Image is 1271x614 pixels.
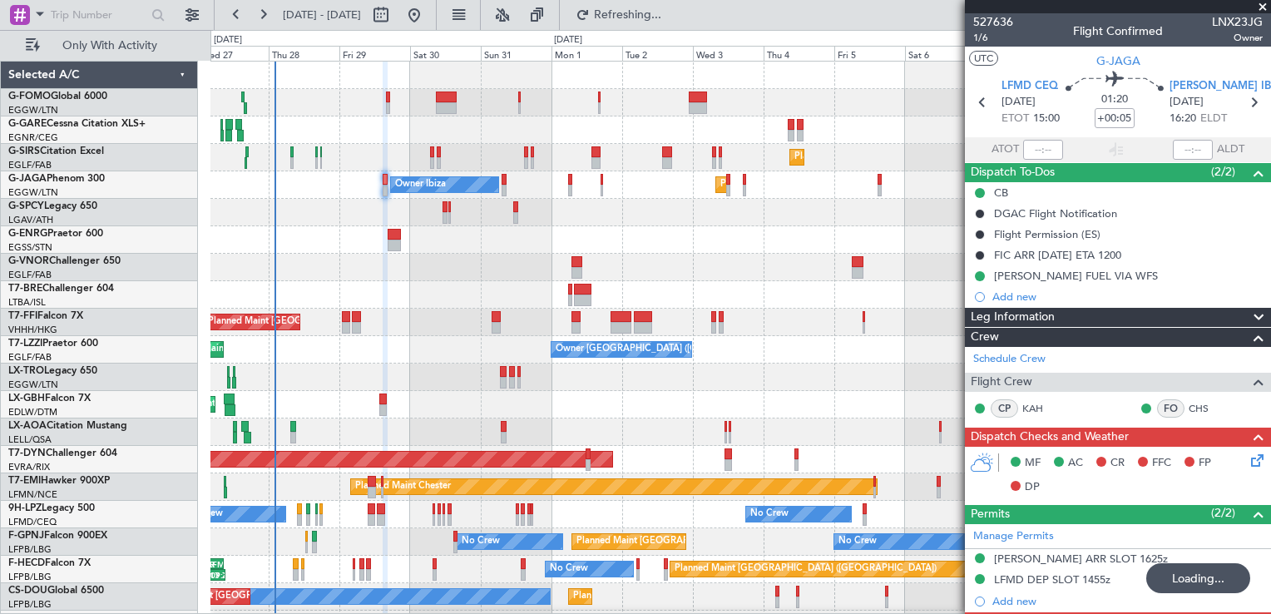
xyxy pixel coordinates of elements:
[8,558,91,568] a: F-HECDFalcon 7X
[973,13,1013,31] span: 527636
[994,269,1158,283] div: [PERSON_NAME] FUEL VIA WFS
[8,516,57,528] a: LFMD/CEQ
[8,146,40,156] span: G-SIRS
[8,558,45,568] span: F-HECD
[693,46,764,61] div: Wed 3
[1211,504,1235,522] span: (2/2)
[1023,140,1063,160] input: --:--
[971,328,999,347] span: Crew
[8,214,53,226] a: LGAV/ATH
[8,296,46,309] a: LTBA/ISL
[1170,111,1196,127] span: 16:20
[764,46,834,61] div: Thu 4
[8,598,52,611] a: LFPB/LBG
[8,92,51,102] span: G-FOMO
[593,9,663,21] span: Refreshing...
[8,448,117,458] a: T7-DYNChallenger 604
[8,421,47,431] span: LX-AOA
[8,324,57,336] a: VHHH/HKG
[8,339,98,349] a: T7-LZZIPraetor 600
[8,433,52,446] a: LELL/QSA
[1033,111,1060,127] span: 15:00
[339,46,410,61] div: Fri 29
[971,308,1055,327] span: Leg Information
[8,394,91,404] a: LX-GBHFalcon 7X
[8,366,97,376] a: LX-TROLegacy 650
[1001,78,1058,95] span: LFMD CEQ
[8,174,105,184] a: G-JAGAPhenom 300
[8,241,52,254] a: EGSS/STN
[750,502,789,527] div: No Crew
[8,503,42,513] span: 9H-LPZ
[1096,52,1140,70] span: G-JAGA
[8,256,121,266] a: G-VNORChallenger 650
[8,186,58,199] a: EGGW/LTN
[1001,111,1029,127] span: ETOT
[8,476,41,486] span: T7-EMI
[8,503,95,513] a: 9H-LPZLegacy 500
[8,571,52,583] a: LFPB/LBG
[8,146,104,156] a: G-SIRSCitation Excel
[214,33,242,47] div: [DATE]
[8,201,44,211] span: G-SPCY
[994,248,1121,262] div: FIC ARR [DATE] ETA 1200
[8,531,44,541] span: F-GPNJ
[994,186,1008,200] div: CB
[8,311,83,321] a: T7-FFIFalcon 7X
[8,229,47,239] span: G-ENRG
[550,557,588,582] div: No Crew
[556,337,785,362] div: Owner [GEOGRAPHIC_DATA] ([GEOGRAPHIC_DATA])
[971,373,1032,392] span: Flight Crew
[1001,94,1036,111] span: [DATE]
[8,104,58,116] a: EGGW/LTN
[994,227,1100,241] div: Flight Permission (ES)
[1068,455,1083,472] span: AC
[576,529,838,554] div: Planned Maint [GEOGRAPHIC_DATA] ([GEOGRAPHIC_DATA])
[8,586,47,596] span: CS-DOU
[8,366,44,376] span: LX-TRO
[1217,141,1244,158] span: ALDT
[994,206,1117,220] div: DGAC Flight Notification
[1199,455,1211,472] span: FP
[838,529,877,554] div: No Crew
[8,201,97,211] a: G-SPCYLegacy 650
[971,163,1055,182] span: Dispatch To-Dos
[8,394,45,404] span: LX-GBH
[994,552,1168,566] div: [PERSON_NAME] ARR SLOT 1625z
[675,557,937,582] div: Planned Maint [GEOGRAPHIC_DATA] ([GEOGRAPHIC_DATA])
[834,46,905,61] div: Fri 5
[8,543,52,556] a: LFPB/LBG
[973,528,1054,545] a: Manage Permits
[1022,401,1060,416] a: KAH
[395,172,446,197] div: Owner Ibiza
[8,406,57,418] a: EDLW/DTM
[1025,479,1040,496] span: DP
[905,46,976,61] div: Sat 6
[8,351,52,364] a: EGLF/FAB
[8,256,49,266] span: G-VNOR
[18,32,181,59] button: Only With Activity
[8,159,52,171] a: EGLF/FAB
[8,269,52,281] a: EGLF/FAB
[283,7,361,22] span: [DATE] - [DATE]
[198,46,269,61] div: Wed 27
[8,311,37,321] span: T7-FFI
[973,351,1046,368] a: Schedule Crew
[8,284,114,294] a: T7-BREChallenger 604
[1211,163,1235,181] span: (2/2)
[1073,22,1163,40] div: Flight Confirmed
[208,559,222,569] div: LFMN
[210,570,224,580] div: 09:22 Z
[8,531,107,541] a: F-GPNJFalcon 900EX
[973,31,1013,45] span: 1/6
[971,428,1129,447] span: Dispatch Checks and Weather
[43,40,176,52] span: Only With Activity
[8,131,58,144] a: EGNR/CEG
[991,399,1018,418] div: CP
[269,46,339,61] div: Thu 28
[8,339,42,349] span: T7-LZZI
[8,461,50,473] a: EVRA/RIX
[8,586,104,596] a: CS-DOUGlobal 6500
[1146,563,1250,593] div: Loading...
[8,119,47,129] span: G-GARE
